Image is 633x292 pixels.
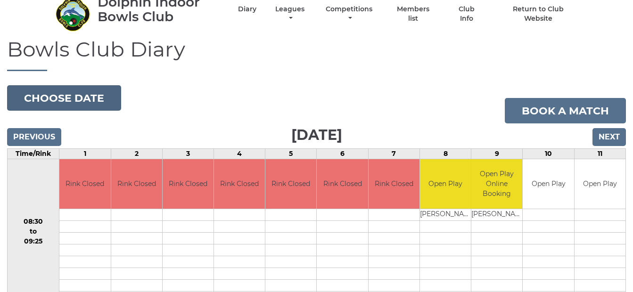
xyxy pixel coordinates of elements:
[452,5,482,23] a: Club Info
[8,149,59,159] td: Time/Rink
[59,149,111,159] td: 1
[265,149,317,159] td: 5
[391,5,435,23] a: Members list
[574,149,625,159] td: 11
[317,149,368,159] td: 6
[7,38,626,71] h1: Bowls Club Diary
[273,5,307,23] a: Leagues
[214,149,265,159] td: 4
[505,98,626,123] a: Book a match
[111,159,162,209] td: Rink Closed
[498,5,578,23] a: Return to Club Website
[471,149,523,159] td: 9
[369,159,419,209] td: Rink Closed
[575,159,625,209] td: Open Play
[324,5,375,23] a: Competitions
[238,5,256,14] a: Diary
[214,159,265,209] td: Rink Closed
[420,209,471,220] td: [PERSON_NAME]
[265,159,316,209] td: Rink Closed
[163,159,214,209] td: Rink Closed
[7,85,121,111] button: Choose date
[317,159,368,209] td: Rink Closed
[111,149,162,159] td: 2
[7,128,61,146] input: Previous
[368,149,419,159] td: 7
[59,159,110,209] td: Rink Closed
[523,159,574,209] td: Open Play
[419,149,471,159] td: 8
[592,128,626,146] input: Next
[471,209,522,220] td: [PERSON_NAME]
[471,159,522,209] td: Open Play Online Booking
[523,149,574,159] td: 10
[162,149,214,159] td: 3
[420,159,471,209] td: Open Play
